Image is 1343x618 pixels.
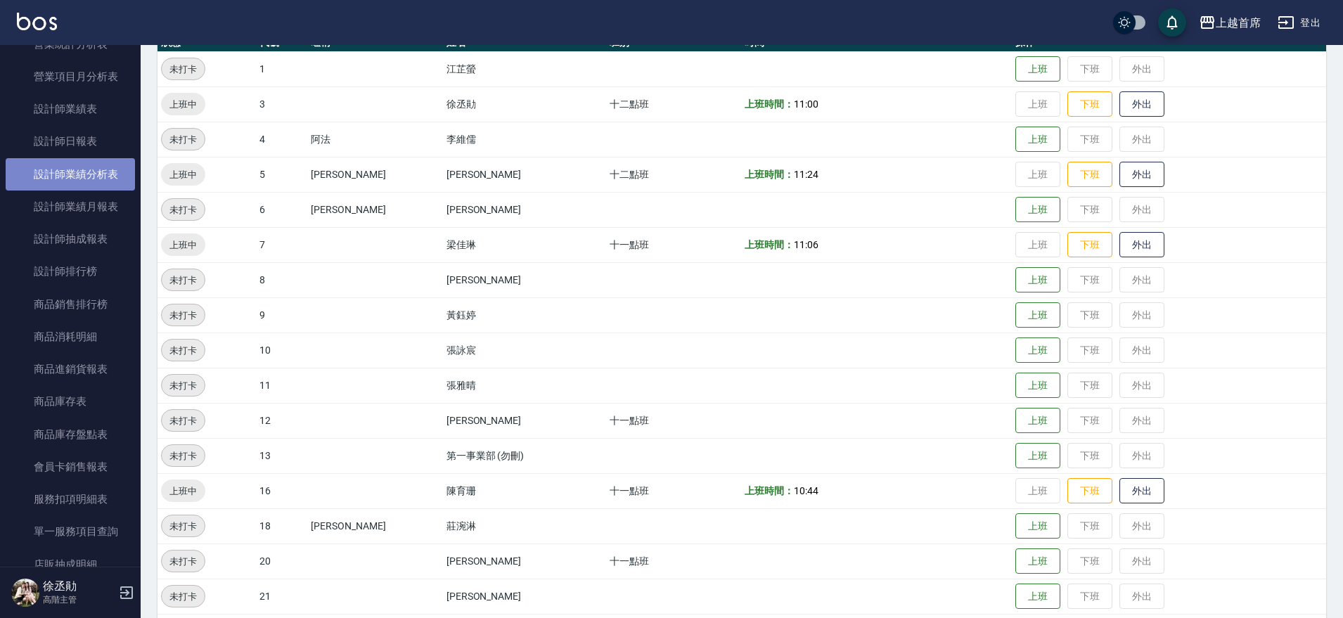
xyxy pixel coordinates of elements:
td: 21 [256,579,307,614]
button: 上班 [1015,373,1060,399]
b: 上班時間： [745,98,794,110]
td: 18 [256,508,307,543]
span: 11:24 [794,169,818,180]
td: 16 [256,473,307,508]
button: 下班 [1067,478,1112,504]
button: 上班 [1015,443,1060,469]
span: 11:00 [794,98,818,110]
span: 10:44 [794,485,818,496]
button: 上班 [1015,267,1060,293]
td: [PERSON_NAME] [443,262,606,297]
td: 莊涴淋 [443,508,606,543]
td: 3 [256,86,307,122]
b: 上班時間： [745,169,794,180]
span: 未打卡 [162,449,205,463]
b: 上班時間： [745,239,794,250]
td: 梁佳琳 [443,227,606,262]
span: 上班中 [161,97,205,112]
button: 上班 [1015,548,1060,574]
td: 張雅晴 [443,368,606,403]
td: 10 [256,333,307,368]
td: 20 [256,543,307,579]
a: 設計師業績表 [6,93,135,125]
td: 6 [256,192,307,227]
span: 11:06 [794,239,818,250]
button: 外出 [1119,91,1164,117]
h5: 徐丞勛 [43,579,115,593]
td: 徐丞勛 [443,86,606,122]
td: 8 [256,262,307,297]
td: 第一事業部 (勿刪) [443,438,606,473]
button: 上班 [1015,56,1060,82]
img: Person [11,579,39,607]
button: 外出 [1119,232,1164,258]
span: 未打卡 [162,308,205,323]
button: 外出 [1119,478,1164,504]
span: 未打卡 [162,413,205,428]
button: 上班 [1015,302,1060,328]
td: 黃鈺婷 [443,297,606,333]
td: 陳育珊 [443,473,606,508]
a: 服務扣項明細表 [6,483,135,515]
a: 商品進銷貨報表 [6,353,135,385]
a: 設計師排行榜 [6,255,135,288]
a: 商品庫存表 [6,385,135,418]
a: 設計師抽成報表 [6,223,135,255]
div: 上越首席 [1216,14,1261,32]
td: 9 [256,297,307,333]
td: [PERSON_NAME] [307,192,443,227]
td: 1 [256,51,307,86]
span: 未打卡 [162,202,205,217]
td: 十一點班 [606,403,742,438]
p: 高階主管 [43,593,115,606]
button: 上班 [1015,197,1060,223]
a: 設計師日報表 [6,125,135,157]
td: [PERSON_NAME] [307,157,443,192]
a: 商品消耗明細 [6,321,135,353]
td: 13 [256,438,307,473]
td: [PERSON_NAME] [443,157,606,192]
button: 下班 [1067,91,1112,117]
button: 上班 [1015,408,1060,434]
td: [PERSON_NAME] [443,543,606,579]
td: 十一點班 [606,227,742,262]
td: 十二點班 [606,157,742,192]
button: 下班 [1067,162,1112,188]
button: 登出 [1272,10,1326,36]
a: 會員卡銷售報表 [6,451,135,483]
td: 江芷螢 [443,51,606,86]
span: 未打卡 [162,343,205,358]
button: 上班 [1015,127,1060,153]
span: 未打卡 [162,378,205,393]
span: 未打卡 [162,519,205,534]
span: 上班中 [161,167,205,182]
td: [PERSON_NAME] [307,508,443,543]
td: [PERSON_NAME] [443,403,606,438]
button: save [1158,8,1186,37]
td: 十一點班 [606,543,742,579]
a: 單一服務項目查詢 [6,515,135,548]
td: 阿法 [307,122,443,157]
a: 營業項目月分析表 [6,60,135,93]
span: 未打卡 [162,62,205,77]
span: 上班中 [161,238,205,252]
span: 未打卡 [162,554,205,569]
span: 未打卡 [162,589,205,604]
a: 商品銷售排行榜 [6,288,135,321]
td: 十二點班 [606,86,742,122]
td: 4 [256,122,307,157]
button: 上班 [1015,584,1060,610]
span: 未打卡 [162,273,205,288]
button: 上班 [1015,337,1060,363]
td: [PERSON_NAME] [443,579,606,614]
a: 設計師業績月報表 [6,191,135,223]
a: 設計師業績分析表 [6,158,135,191]
button: 上班 [1015,513,1060,539]
button: 上越首席 [1193,8,1266,37]
td: 12 [256,403,307,438]
span: 上班中 [161,484,205,498]
td: 張詠宸 [443,333,606,368]
td: 5 [256,157,307,192]
b: 上班時間： [745,485,794,496]
td: 7 [256,227,307,262]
